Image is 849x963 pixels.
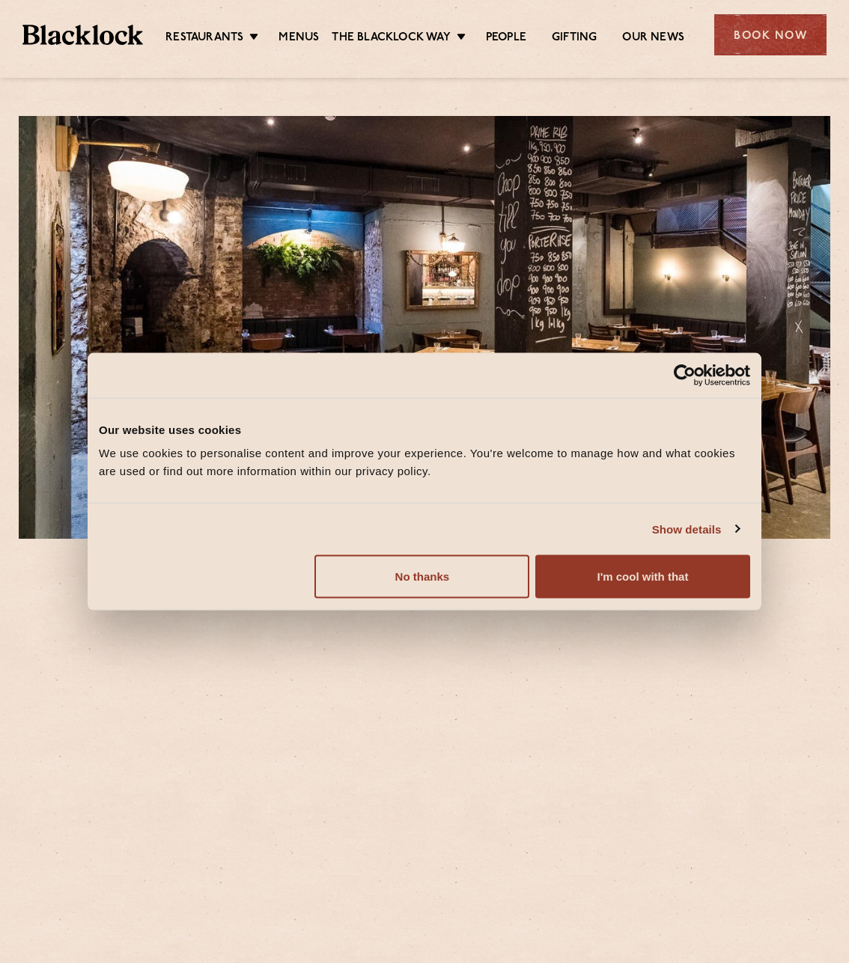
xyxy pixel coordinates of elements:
[652,520,739,538] a: Show details
[279,31,319,47] a: Menus
[314,555,529,599] button: No thanks
[535,555,750,599] button: I'm cool with that
[486,31,526,47] a: People
[99,444,750,480] div: We use cookies to personalise content and improve your experience. You're welcome to manage how a...
[165,31,243,47] a: Restaurants
[332,31,450,47] a: The Blacklock Way
[622,31,684,47] a: Our News
[99,421,750,438] div: Our website uses cookies
[552,31,597,47] a: Gifting
[619,364,750,386] a: Usercentrics Cookiebot - opens in a new window
[22,25,143,45] img: BL_Textured_Logo-footer-cropped.svg
[714,14,827,55] div: Book Now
